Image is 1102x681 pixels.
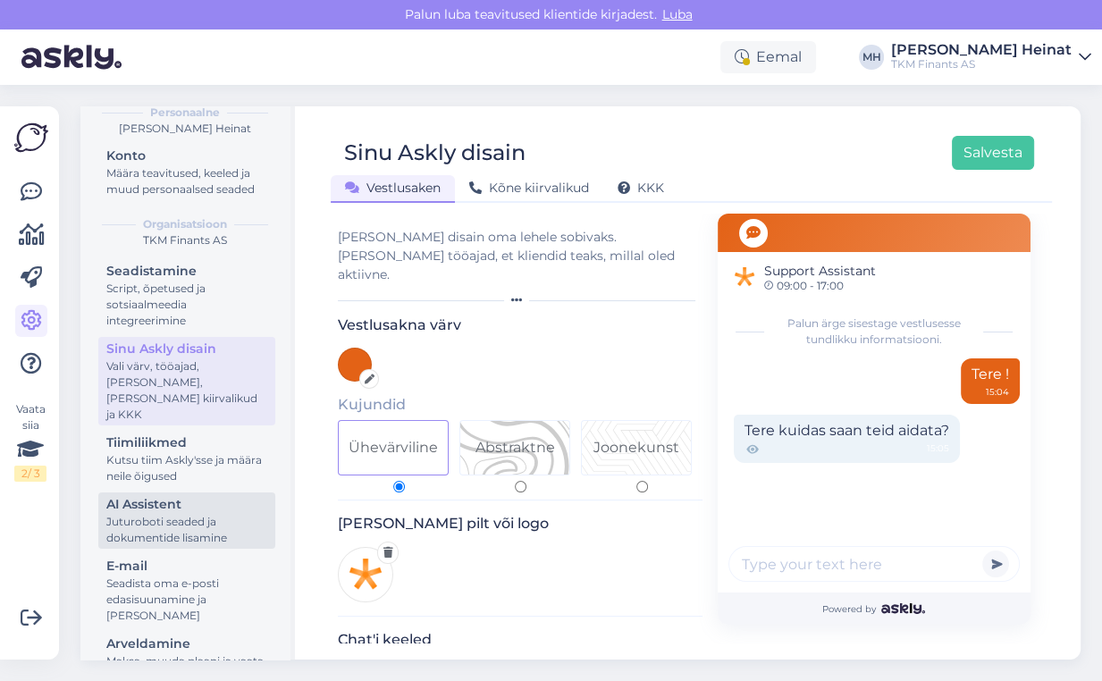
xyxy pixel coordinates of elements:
div: 2 / 3 [14,466,46,482]
div: [PERSON_NAME] disain oma lehele sobivaks. [PERSON_NAME] tööajad, et kliendid teaks, millal oled a... [338,228,702,284]
button: Salvesta [952,136,1034,170]
div: Sinu Askly disain [344,136,526,170]
div: Tere kuidas saan teid aidata? [734,415,960,463]
h3: [PERSON_NAME] pilt või logo [338,515,702,532]
div: Tere ! [961,358,1020,404]
span: Palun ärge sisestage vestlusesse tundlikku informatsiooni. [771,315,975,348]
span: KKK [618,180,664,196]
div: Script, õpetused ja sotsiaalmeedia integreerimine [106,281,267,329]
div: Arveldamine [106,635,267,653]
b: Personaalne [150,105,220,121]
div: Kutsu tiim Askly'sse ja määra neile õigused [106,452,267,484]
a: [PERSON_NAME] HeinatTKM Finants AS [891,43,1091,71]
div: Ühevärviline [349,437,438,458]
div: Määra teavitused, keeled ja muud personaalsed seaded [106,165,267,198]
h5: Kujundid [338,396,702,413]
span: Vestlusaken [345,180,441,196]
div: Abstraktne [475,437,555,458]
span: 15:05 [927,441,949,458]
img: Askly Logo [14,121,48,155]
div: E-mail [106,557,267,576]
img: Logo preview [338,547,393,602]
div: Vali värv, tööajad, [PERSON_NAME], [PERSON_NAME] kiirvalikud ja KKK [106,358,267,423]
a: AI AssistentJuturoboti seaded ja dokumentide lisamine [98,492,275,549]
div: Juturoboti seaded ja dokumentide lisamine [106,514,267,546]
img: Askly [881,603,925,614]
a: TiimiliikmedKutsu tiim Askly'sse ja määra neile õigused [98,431,275,487]
span: Support Assistant [764,262,876,281]
h3: Chat'i keeled [338,631,702,648]
div: Seadista oma e-posti edasisuunamine ja [PERSON_NAME] [106,576,267,624]
div: Tiimiliikmed [106,433,267,452]
b: Organisatsioon [143,216,227,232]
span: 09:00 - 17:00 [764,281,876,291]
img: Support [730,263,759,291]
input: Type your text here [728,546,1020,582]
div: TKM Finants AS [891,57,1072,71]
div: [PERSON_NAME] Heinat [891,43,1072,57]
span: Kõne kiirvalikud [469,180,589,196]
a: E-mailSeadista oma e-posti edasisuunamine ja [PERSON_NAME] [98,554,275,626]
div: Sinu Askly disain [106,340,267,358]
div: [PERSON_NAME] Heinat [95,121,275,137]
div: 15:04 [986,385,1009,399]
span: Luba [657,6,698,22]
div: Konto [106,147,267,165]
div: Joonekunst [593,437,679,458]
div: MH [859,45,884,70]
a: KontoMäära teavitused, keeled ja muud personaalsed seaded [98,144,275,200]
a: SeadistamineScript, õpetused ja sotsiaalmeedia integreerimine [98,259,275,332]
div: AI Assistent [106,495,267,514]
div: Eemal [720,41,816,73]
div: Seadistamine [106,262,267,281]
a: Sinu Askly disainVali värv, tööajad, [PERSON_NAME], [PERSON_NAME] kiirvalikud ja KKK [98,337,275,425]
h3: Vestlusakna värv [338,316,702,333]
span: Powered by [822,602,925,616]
div: Vaata siia [14,401,46,482]
div: TKM Finants AS [95,232,275,248]
input: Ühevärviline [393,481,405,492]
input: Pattern 1Abstraktne [515,481,526,492]
input: Pattern 2Joonekunst [636,481,648,492]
